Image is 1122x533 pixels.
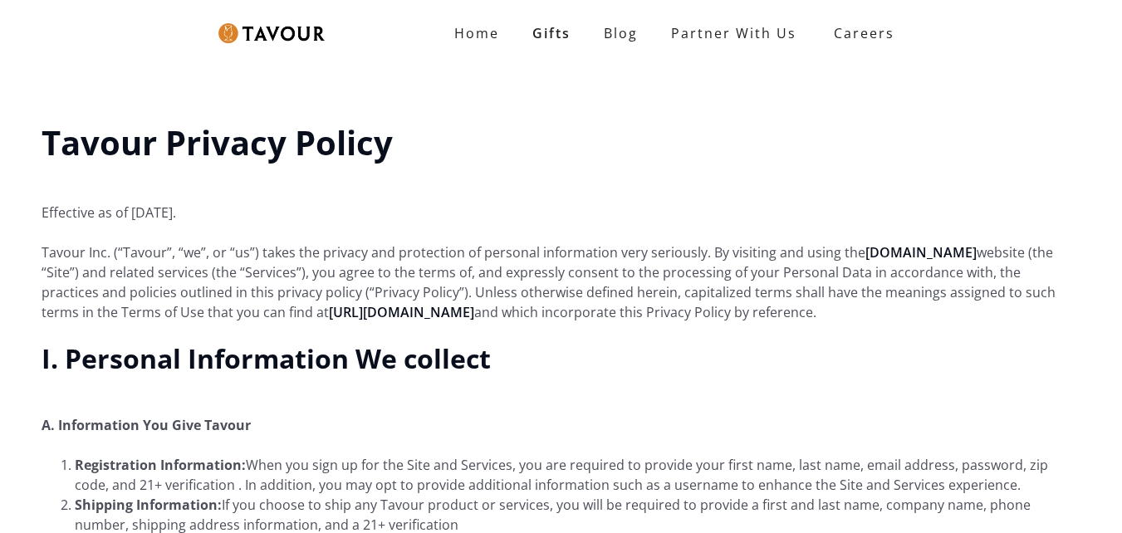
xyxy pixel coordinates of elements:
[42,183,1080,222] p: Effective as of [DATE].
[813,10,907,56] a: Careers
[42,120,393,165] strong: Tavour Privacy Policy
[587,17,654,50] a: Blog
[42,242,1080,322] p: Tavour Inc. (“Tavour”, “we”, or “us”) takes the privacy and protection of personal information ve...
[454,24,499,42] strong: Home
[834,17,894,50] strong: Careers
[865,243,977,262] a: [DOMAIN_NAME]
[75,496,222,514] strong: Shipping Information:
[42,416,251,434] strong: A. Information You Give Tavour
[75,456,246,474] strong: Registration Information:
[516,17,587,50] a: Gifts
[75,455,1080,495] li: When you sign up for the Site and Services, you are required to provide your first name, last nam...
[438,17,516,50] a: Home
[329,303,474,321] a: [URL][DOMAIN_NAME]
[654,17,813,50] a: Partner With Us
[42,340,491,376] strong: I. Personal Information We collect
